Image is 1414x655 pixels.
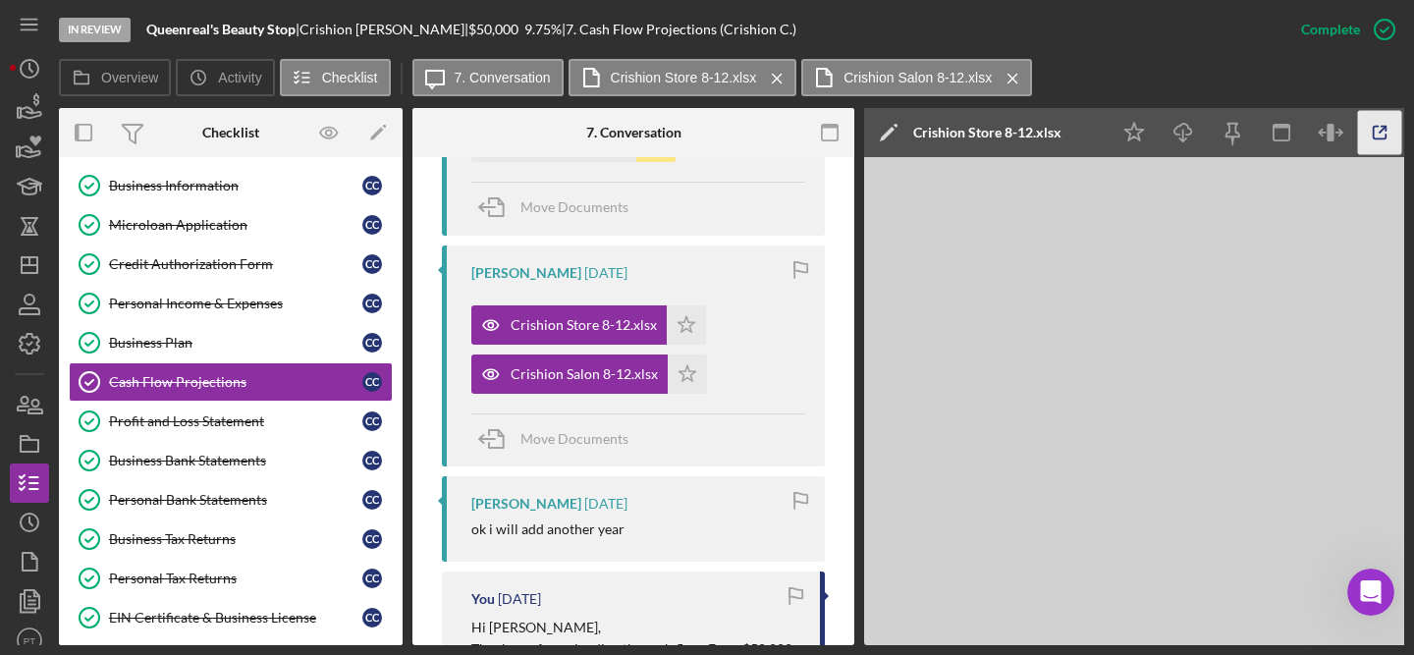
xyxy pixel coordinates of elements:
div: C C [362,451,382,470]
div: C C [362,294,382,313]
label: Overview [101,70,158,85]
a: Credit Authorization FormCC [69,245,393,284]
time: 2025-08-06 15:42 [498,591,541,607]
button: Crishion Store 8-12.xlsx [569,59,797,96]
div: Personal Bank Statements [109,492,362,508]
div: C C [362,372,382,392]
div: Cash Flow Projections [109,374,362,390]
div: Business Plan [109,335,362,351]
a: Business PlanCC [69,323,393,362]
a: Personal Tax ReturnsCC [69,559,393,598]
span: Move Documents [520,198,628,215]
span: Move Documents [520,430,628,447]
div: Crishion Store 8-12.xlsx [511,317,657,333]
label: Activity [218,70,261,85]
span: $50,000 [468,21,518,37]
div: Complete [1301,10,1360,49]
div: 9.75 % [524,22,562,37]
div: Checklist [202,125,259,140]
div: | [146,22,299,37]
div: Profit and Loss Statement [109,413,362,429]
button: Crishion Salon 8-12.xlsx [471,355,707,394]
div: C C [362,490,382,510]
div: Business Tax Returns [109,531,362,547]
div: C C [362,411,382,431]
a: EIN Certificate & Business LicenseCC [69,598,393,637]
button: Move Documents [471,183,648,232]
div: Personal Tax Returns [109,571,362,586]
div: EIN Certificate & Business License [109,610,362,626]
a: Personal Bank StatementsCC [69,480,393,519]
div: Crishion [PERSON_NAME] | [299,22,468,37]
div: In Review [59,18,131,42]
div: Business Bank Statements [109,453,362,468]
iframe: Intercom live chat [1347,569,1394,616]
button: Crishion Salon 8-12.xlsx [801,59,1032,96]
text: PT [24,635,35,646]
div: C C [362,254,382,274]
button: Activity [176,59,274,96]
div: Business Information [109,178,362,193]
div: Microloan Application [109,217,362,233]
div: C C [362,215,382,235]
a: Business Bank StatementsCC [69,441,393,480]
button: Checklist [280,59,391,96]
button: Complete [1281,10,1404,49]
label: Checklist [322,70,378,85]
div: C C [362,608,382,628]
p: Hi [PERSON_NAME], [471,617,800,638]
b: Queenreal's Beauty Stop [146,21,296,37]
div: C C [362,176,382,195]
a: Profit and Loss StatementCC [69,402,393,441]
button: Crishion Store 8-12.xlsx [471,305,706,345]
div: ok i will add another year [471,521,625,537]
time: 2025-08-12 19:31 [584,265,627,281]
div: C C [362,529,382,549]
button: Overview [59,59,171,96]
div: [PERSON_NAME] [471,265,581,281]
label: 7. Conversation [455,70,551,85]
a: Business InformationCC [69,166,393,205]
div: 7. Conversation [586,125,681,140]
div: C C [362,333,382,353]
a: Personal Income & ExpensesCC [69,284,393,323]
div: | 7. Cash Flow Projections (Crishion C.) [562,22,796,37]
button: 7. Conversation [412,59,564,96]
div: [PERSON_NAME] [471,496,581,512]
a: Microloan ApplicationCC [69,205,393,245]
a: Business Tax ReturnsCC [69,519,393,559]
div: You [471,591,495,607]
div: Crishion Store 8-12.xlsx [913,125,1061,140]
div: Personal Income & Expenses [109,296,362,311]
label: Crishion Store 8-12.xlsx [611,70,757,85]
time: 2025-08-07 23:55 [584,496,627,512]
button: Move Documents [471,414,648,464]
div: Crishion Salon 8-12.xlsx [511,366,658,382]
label: Crishion Salon 8-12.xlsx [843,70,992,85]
div: Credit Authorization Form [109,256,362,272]
div: C C [362,569,382,588]
a: Cash Flow ProjectionsCC [69,362,393,402]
